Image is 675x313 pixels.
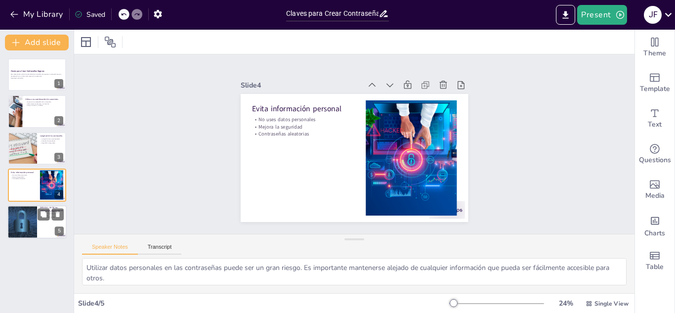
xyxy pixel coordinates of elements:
[11,178,37,180] p: Contraseñas aleatorias
[11,70,44,73] strong: Claves para Crear Contraseñas Seguras
[52,208,64,220] button: Delete Slide
[5,35,69,50] button: Add slide
[635,208,675,243] div: Add charts and graphs
[78,34,94,50] div: Layout
[40,206,64,212] p: [MEDICAL_DATA] tus contraseñas regularmente
[644,6,662,24] div: J F
[40,211,64,213] p: Actualización periódica
[11,77,63,79] p: Generated with [URL]
[635,30,675,65] div: Change the overall theme
[286,6,379,21] input: Insert title
[554,299,578,308] div: 24 %
[639,155,671,166] span: Questions
[252,103,354,114] p: Evita información personal
[78,299,449,308] div: Slide 4 / 5
[8,58,66,91] div: 1
[38,208,49,220] button: Duplicate Slide
[25,101,63,103] p: Aumenta la complejidad de la contraseña
[11,176,37,178] p: Mejora la seguridad
[556,5,575,25] button: Export to PowerPoint
[7,6,67,22] button: My Library
[138,244,182,255] button: Transcript
[8,132,66,165] div: 3
[635,243,675,279] div: Add a table
[241,81,361,90] div: Slide 4
[635,65,675,101] div: Add ready made slides
[635,172,675,208] div: Add images, graphics, shapes or video
[252,116,354,123] p: No uses datos personales
[643,48,666,59] span: Theme
[54,116,63,125] div: 2
[82,244,138,255] button: Speaker Notes
[40,134,63,137] p: Longitud de la contraseña
[104,36,116,48] span: Position
[7,205,67,239] div: 5
[252,123,354,130] p: Mejora la seguridad
[577,5,627,25] button: Present
[40,216,64,218] p: Calendario de cambios
[82,258,627,285] textarea: Utilizar datos personales en las contraseñas puede ser un gran riesgo. Es importante mantenerse a...
[11,175,37,177] p: No uses datos personales
[648,119,662,130] span: Text
[644,5,662,25] button: J F
[644,228,665,239] span: Charts
[55,226,64,235] div: 5
[635,136,675,172] div: Get real-time input from your audience
[25,102,63,104] p: Utiliza letras mayúsculas y minúsculas
[40,140,63,142] p: Dificultad de descifrado
[25,104,63,106] p: Incluye números y símbolos
[40,138,63,140] p: Longitud mínima recomendada
[11,74,63,77] p: Esta presentación ofrece recomendaciones esenciales para generar contraseñas seguras, protegiendo...
[645,190,665,201] span: Media
[635,101,675,136] div: Add text boxes
[594,300,629,308] span: Single View
[40,142,63,144] p: Seguridad a largo plazo
[25,97,63,100] p: Utiliza una combinación de caracteres
[640,84,670,94] span: Template
[54,153,63,162] div: 3
[252,130,354,137] p: Contraseñas aleatorias
[54,190,63,199] div: 4
[54,79,63,88] div: 1
[75,10,105,19] div: Saved
[40,213,64,216] p: Prevención de accesos no autorizados
[646,262,664,272] span: Table
[8,169,66,201] div: 4
[11,171,37,174] p: Evita información personal
[8,95,66,128] div: 2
